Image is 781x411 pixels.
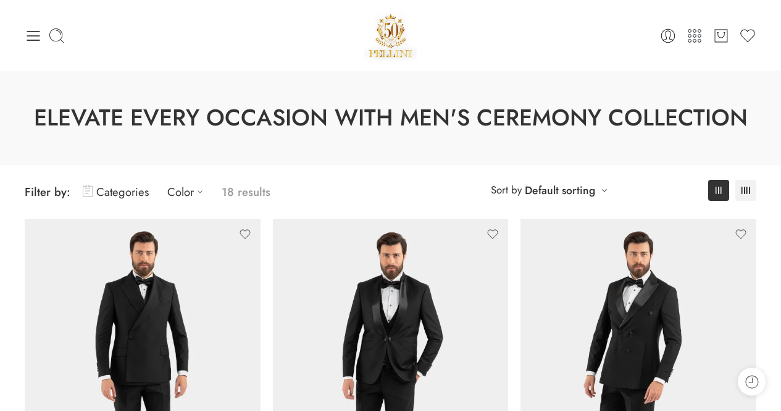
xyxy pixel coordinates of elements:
[712,27,730,44] a: Cart
[491,180,522,200] span: Sort by
[364,9,417,62] a: Pellini -
[83,177,149,206] a: Categories
[222,177,270,206] p: 18 results
[31,102,750,134] h1: Elevate Every Occasion with Men's Ceremony Collection
[659,27,677,44] a: Login / Register
[525,182,595,199] a: Default sorting
[364,9,417,62] img: Pellini
[739,27,756,44] a: Wishlist
[167,177,209,206] a: Color
[25,184,70,200] span: Filter by:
